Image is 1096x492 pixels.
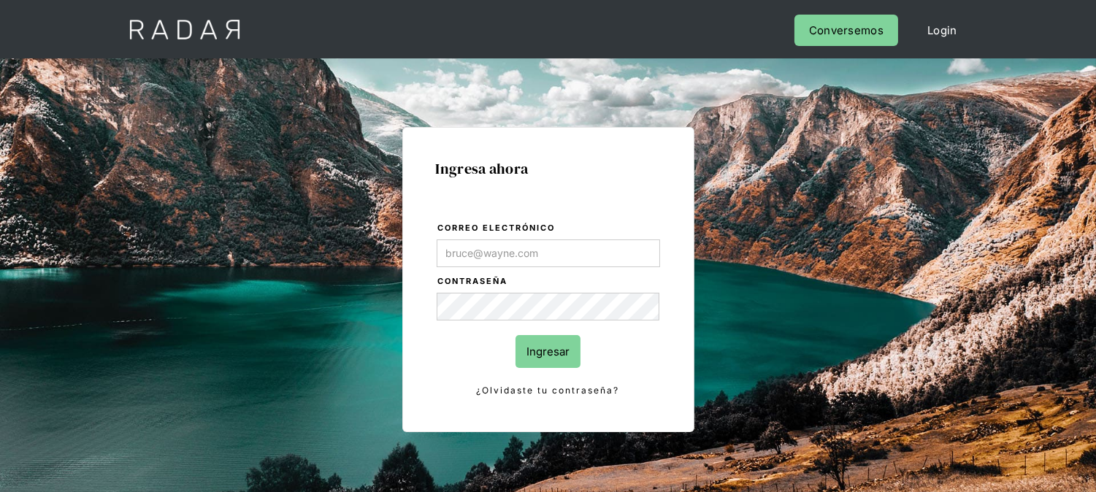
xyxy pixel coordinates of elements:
[794,15,898,46] a: Conversemos
[913,15,972,46] a: Login
[437,239,660,267] input: bruce@wayne.com
[438,221,660,236] label: Correo electrónico
[438,274,660,289] label: Contraseña
[437,383,660,399] a: ¿Olvidaste tu contraseña?
[516,335,580,368] input: Ingresar
[436,220,661,399] form: Login Form
[436,161,661,177] h1: Ingresa ahora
